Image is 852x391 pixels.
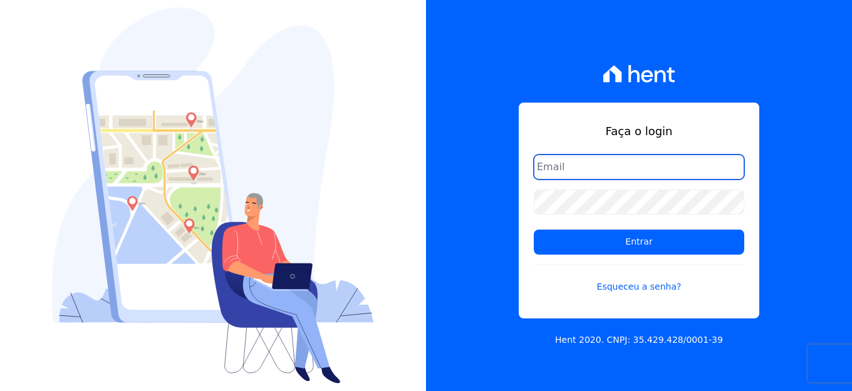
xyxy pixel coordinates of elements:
input: Entrar [534,230,744,255]
input: Email [534,155,744,180]
h1: Faça o login [534,123,744,140]
p: Hent 2020. CNPJ: 35.429.428/0001-39 [555,333,723,347]
a: Esqueceu a senha? [534,265,744,293]
img: Login [52,8,374,383]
